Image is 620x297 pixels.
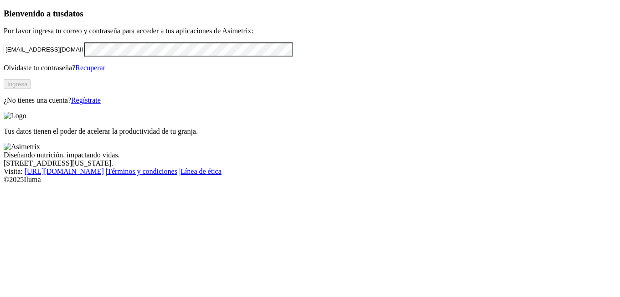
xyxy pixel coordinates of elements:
[4,112,26,120] img: Logo
[4,45,84,54] input: Tu correo
[4,64,616,72] p: Olvidaste tu contraseña?
[4,27,616,35] p: Por favor ingresa tu correo y contraseña para acceder a tus aplicaciones de Asimetrix:
[4,96,616,104] p: ¿No tienes una cuenta?
[4,176,616,184] div: © 2025 Iluma
[107,167,177,175] a: Términos y condiciones
[4,143,40,151] img: Asimetrix
[25,167,104,175] a: [URL][DOMAIN_NAME]
[4,167,616,176] div: Visita : | |
[64,9,83,18] span: datos
[181,167,222,175] a: Línea de ética
[4,9,616,19] h3: Bienvenido a tus
[4,151,616,159] div: Diseñando nutrición, impactando vidas.
[4,127,616,135] p: Tus datos tienen el poder de acelerar la productividad de tu granja.
[75,64,105,72] a: Recuperar
[4,79,31,89] button: Ingresa
[71,96,101,104] a: Regístrate
[4,159,616,167] div: [STREET_ADDRESS][US_STATE].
